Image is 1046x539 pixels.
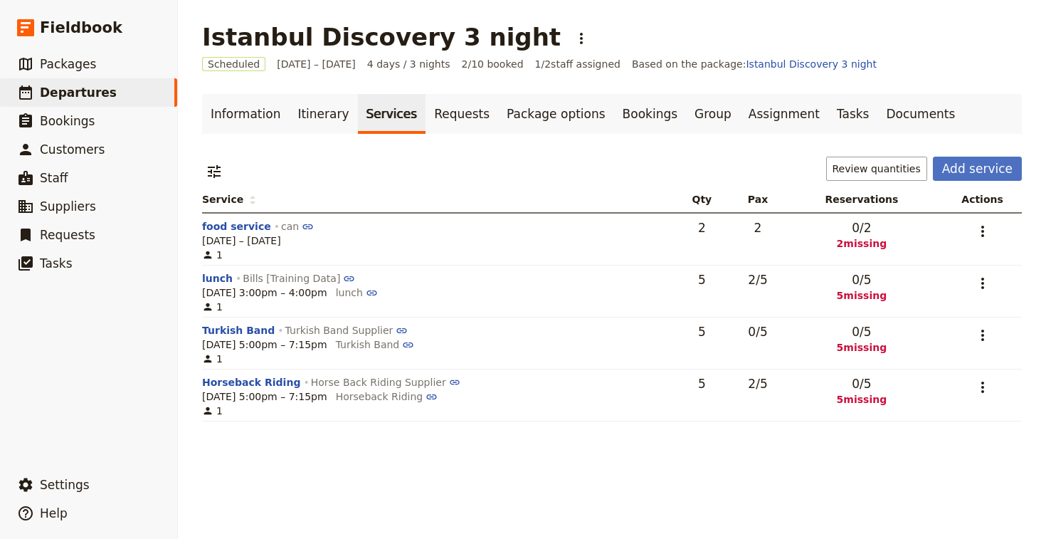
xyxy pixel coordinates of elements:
[40,114,95,128] span: Bookings
[40,142,105,157] span: Customers
[202,286,327,300] span: [DATE] 3:00pm – 4:00pm
[336,337,414,352] button: Turkish Band
[40,171,68,185] span: Staff
[746,58,876,70] a: Istanbul Discovery 3 night
[792,392,932,407] span: 5 missing
[426,94,498,134] a: Requests
[202,219,271,234] button: food service
[40,478,90,492] span: Settings
[202,187,674,213] th: Service
[40,228,95,242] span: Requests
[754,221,762,235] span: 2
[202,404,223,418] span: 1
[971,323,995,347] button: Actions
[202,94,289,134] a: Information
[202,375,300,389] button: Horseback Riding
[792,236,932,251] span: 2 missing
[40,57,96,71] span: Packages
[729,187,786,213] th: Pax
[826,157,927,181] button: Review quantities
[674,187,729,213] th: Qty
[748,377,767,391] span: 2 / 5
[686,94,740,134] a: Group
[202,234,281,248] span: [DATE] – [DATE]
[852,219,871,236] span: 0 / 2
[202,389,327,404] span: [DATE] 5:00pm – 7:15pm
[614,94,686,134] a: Bookings
[933,157,1022,181] button: Add service
[336,389,438,404] button: Horseback Riding
[358,94,426,134] a: Services
[937,187,1022,213] th: Actions
[40,506,68,520] span: Help
[277,57,356,71] span: [DATE] – [DATE]
[40,199,96,214] span: Suppliers
[786,187,938,213] th: Reservations
[748,325,767,339] span: 0 / 5
[462,57,524,71] span: 2/10 booked
[289,94,357,134] a: Itinerary
[202,337,327,352] span: [DATE] 5:00pm – 7:15pm
[632,57,877,71] span: Based on the package:
[792,288,932,303] span: 5 missing
[202,159,226,184] button: Filter reservations
[828,94,878,134] a: Tasks
[698,377,706,391] span: 5
[971,375,995,399] button: Actions
[367,57,450,71] span: 4 days / 3 nights
[852,375,871,392] span: 0 / 5
[971,219,995,244] button: Actions
[202,352,223,366] span: 1
[698,325,706,339] span: 5
[40,85,117,100] span: Departures
[202,323,275,337] button: Turkish Band
[877,94,963,134] a: Documents
[285,325,408,336] a: Turkish Band Supplier
[535,57,620,71] span: 1 / 2 staff assigned
[202,192,256,206] span: Service
[202,23,561,51] h1: Istanbul Discovery 3 night
[852,323,871,340] span: 0 / 5
[698,221,706,235] span: 2
[243,273,355,284] a: Bills [Training Data]
[202,57,265,71] span: Scheduled
[40,256,73,271] span: Tasks
[852,271,871,288] span: 0 / 5
[311,377,461,388] a: Horse Back Riding Supplier
[202,248,223,262] span: 1
[498,94,613,134] a: Package options
[748,273,767,287] span: 2 / 5
[40,17,122,38] span: Fieldbook
[202,271,233,286] button: lunch
[971,271,995,295] button: Actions
[740,94,828,134] a: Assignment
[792,340,932,355] span: 5 missing
[202,300,223,314] span: 1
[569,26,593,51] button: Actions
[281,221,314,232] a: can
[698,273,706,287] span: 5
[336,286,378,300] button: lunch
